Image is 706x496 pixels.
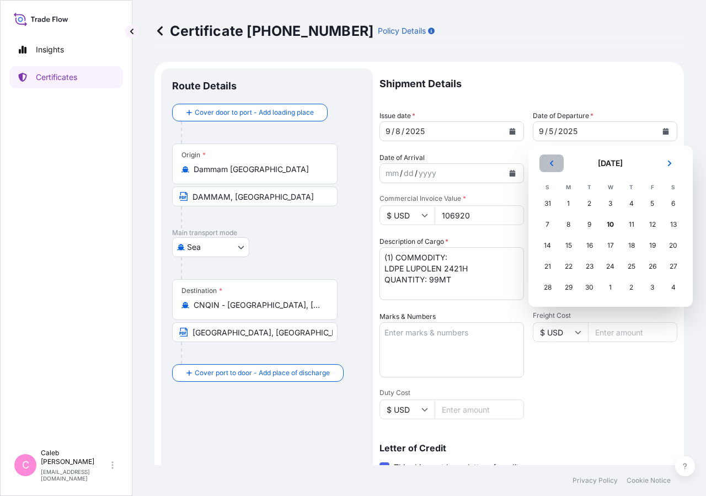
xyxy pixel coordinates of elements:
button: Cover port to door - Add place of discharge [172,364,344,382]
div: Friday, September 12, 2025 [643,215,662,234]
span: Date of Arrival [379,152,425,163]
th: S [537,181,558,193]
p: [EMAIL_ADDRESS][DOMAIN_NAME] [41,468,109,482]
span: Freight Cost [533,311,677,320]
div: September 2025 [537,154,684,298]
textarea: (1) COMMODITY: LDPE LUPOLEN 2421H QUANTITY: 99MT [379,247,524,300]
div: Friday, September 26, 2025 [643,257,662,276]
div: Wednesday, September 17, 2025 [601,236,621,255]
p: Insights [36,44,64,55]
label: Marks & Numbers [379,311,436,322]
label: Description of Cargo [379,236,448,247]
a: Privacy Policy [573,476,618,485]
input: Enter amount [435,399,524,419]
div: day, [548,125,554,138]
div: Friday, September 5, 2025 selected [643,194,662,214]
th: W [600,181,621,193]
div: / [415,167,418,180]
div: Wednesday, October 1, 2025 [601,278,621,297]
div: year, [557,125,579,138]
span: Sea [187,242,201,253]
span: Issue date [379,110,415,121]
th: F [642,181,663,193]
div: Wednesday, September 24, 2025 [601,257,621,276]
p: Certificates [36,72,77,83]
div: Friday, October 3, 2025 [643,278,662,297]
span: Duty Cost [379,388,524,397]
p: Policy Details [378,25,426,36]
div: Today, Wednesday, September 10, 2025 [601,215,621,234]
p: Route Details [172,79,237,93]
span: This shipment has a letter of credit [394,462,519,473]
button: Next [657,154,682,172]
div: / [545,125,548,138]
div: Sunday, September 28, 2025 [538,278,558,297]
div: Monday, September 22, 2025 [559,257,579,276]
div: Saturday, October 4, 2025 [664,278,683,297]
div: Tuesday, September 16, 2025 [580,236,600,255]
p: Letter of Credit [379,444,677,452]
div: day, [403,167,415,180]
span: Date of Departure [533,110,593,121]
p: Shipment Details [379,68,677,99]
p: Caleb [PERSON_NAME] [41,449,109,466]
div: Thursday, September 18, 2025 [622,236,641,255]
p: Certificate [PHONE_NUMBER] [154,22,373,40]
div: month, [538,125,545,138]
button: Calendar [504,164,521,182]
div: Origin [181,151,206,159]
div: month, [384,125,392,138]
button: Calendar [504,122,521,140]
div: Tuesday, September 9, 2025 [580,215,600,234]
a: Cookie Notice [627,476,671,485]
div: Wednesday, September 3, 2025 [601,194,621,214]
div: month, [384,167,400,180]
input: Destination [194,300,324,311]
div: / [400,167,403,180]
button: Select transport [172,237,249,257]
div: Monday, September 15, 2025 [559,236,579,255]
div: Saturday, September 6, 2025 [664,194,683,214]
div: Sunday, September 14, 2025 [538,236,558,255]
div: Saturday, September 27, 2025 [664,257,683,276]
th: T [579,181,600,193]
button: Previous [539,154,564,172]
a: Certificates [9,66,123,88]
div: / [554,125,557,138]
div: Monday, September 8, 2025 [559,215,579,234]
div: year, [404,125,426,138]
button: Calendar [657,122,675,140]
div: Destination [181,286,222,295]
input: Enter amount [435,205,524,225]
div: Monday, September 1, 2025 [559,194,579,214]
table: September 2025 [537,181,684,298]
div: Sunday, August 31, 2025 [538,194,558,214]
span: Cover port to door - Add place of discharge [195,367,330,378]
th: S [663,181,684,193]
div: Sunday, September 21, 2025 [538,257,558,276]
p: Main transport mode [172,228,362,237]
input: Text to appear on certificate [172,322,338,342]
a: Insights [9,39,123,61]
div: Sunday, September 7, 2025 [538,215,558,234]
div: day, [394,125,402,138]
input: Enter amount [588,322,677,342]
div: Tuesday, September 2, 2025 [580,194,600,214]
div: Tuesday, September 30, 2025 [580,278,600,297]
h2: [DATE] [570,158,651,169]
section: Calendar [528,146,693,307]
div: Thursday, September 4, 2025 [622,194,641,214]
div: Monday, September 29, 2025 [559,278,579,297]
span: Commercial Invoice Value [379,194,524,203]
div: Thursday, September 25, 2025 [622,257,641,276]
div: / [392,125,394,138]
div: Saturday, September 13, 2025 [664,215,683,234]
th: T [621,181,642,193]
button: Cover door to port - Add loading place [172,104,328,121]
div: Saturday, September 20, 2025 [664,236,683,255]
div: / [402,125,404,138]
div: Friday, September 19, 2025 [643,236,662,255]
th: M [558,181,579,193]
